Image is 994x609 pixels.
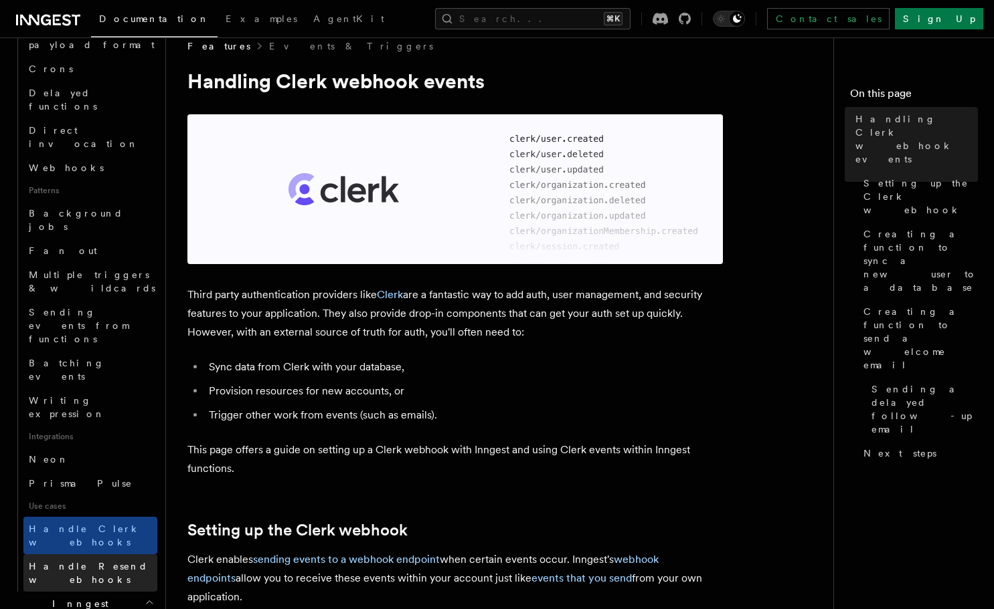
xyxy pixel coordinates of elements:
span: Sending a delayed follow-up email [872,382,978,436]
li: Provision resources for new accounts, or [205,382,723,400]
span: Features [187,39,250,53]
button: Toggle dark mode [713,11,745,27]
span: Handling Clerk webhook events [855,112,978,166]
span: Neon [29,454,69,465]
span: Direct invocation [29,125,139,149]
a: sending events to a webhook endpoint [253,553,440,566]
span: Batching events [29,358,104,382]
a: Contact sales [767,8,890,29]
span: Documentation [99,13,210,24]
span: Fan out [29,245,97,256]
span: Background jobs [29,208,123,232]
span: Use cases [23,495,157,517]
span: Writing expression [29,395,105,419]
span: Creating a function to send a welcome email [863,305,978,372]
span: Integrations [23,426,157,447]
span: Handle Resend webhooks [29,561,148,585]
span: Multiple triggers & wildcards [29,269,155,293]
a: Sign Up [895,8,983,29]
a: Fan out [23,239,157,263]
a: Next steps [858,441,978,465]
a: Events & Triggers [269,39,433,53]
a: Documentation [91,4,218,37]
span: Examples [226,13,297,24]
a: Neon [23,447,157,471]
a: Creating a function to sync a new user to a database [858,222,978,299]
h4: On this page [850,86,978,107]
a: Direct invocation [23,118,157,156]
a: AgentKit [305,4,392,36]
span: Setting up the Clerk webhook [863,176,978,217]
a: Delayed functions [23,81,157,118]
p: Third party authentication providers like are a fantastic way to add auth, user management, and s... [187,285,723,342]
li: Trigger other work from events (such as emails). [205,406,723,424]
span: Webhooks [29,162,104,173]
a: Setting up the Clerk webhook [187,521,408,539]
p: This page offers a guide on setting up a Clerk webhook with Inngest and using Clerk events within... [187,441,723,478]
h1: Handling Clerk webhook events [187,69,723,93]
img: Clerk logo and graphic showing Clerk webhook events [187,114,723,264]
a: Handle Resend webhooks [23,554,157,592]
a: Crons [23,57,157,81]
a: Sending events from functions [23,300,157,351]
a: Examples [218,4,305,36]
a: Event payload format [23,19,157,57]
a: Writing expression [23,388,157,426]
a: Prisma Pulse [23,471,157,495]
a: Webhooks [23,156,157,180]
a: Creating a function to send a welcome email [858,299,978,377]
span: Delayed functions [29,88,97,112]
span: Creating a function to sync a new user to a database [863,227,978,294]
a: Clerk [377,288,403,301]
p: Clerk enables when certain events occur. Inngest's allow you to receive these events within your ... [187,550,723,606]
span: Prisma Pulse [29,478,133,489]
span: Patterns [23,180,157,201]
button: Search...⌘K [435,8,631,29]
span: AgentKit [313,13,384,24]
kbd: ⌘K [604,12,623,25]
li: Sync data from Clerk with your database, [205,358,723,376]
a: Background jobs [23,201,157,239]
a: Setting up the Clerk webhook [858,171,978,222]
a: Handling Clerk webhook events [850,107,978,171]
span: Handle Clerk webhooks [29,523,141,547]
a: Sending a delayed follow-up email [866,377,978,441]
span: Next steps [863,447,936,460]
a: Batching events [23,351,157,388]
span: Sending events from functions [29,307,129,344]
a: Multiple triggers & wildcards [23,263,157,300]
a: Handle Clerk webhooks [23,517,157,554]
span: Crons [29,64,73,74]
a: events that you send [531,572,632,584]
